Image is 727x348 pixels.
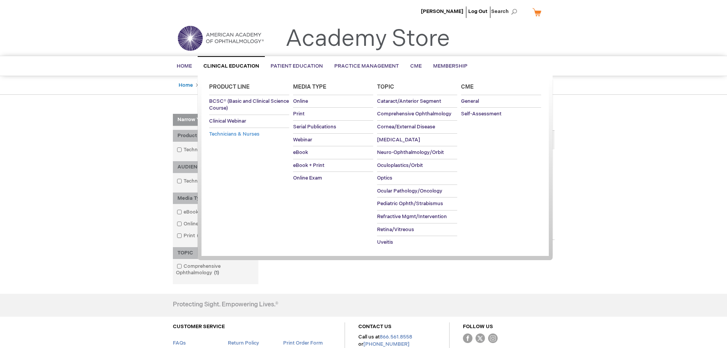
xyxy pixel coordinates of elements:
span: 1 [195,233,204,239]
span: Ocular Pathology/Oncology [377,188,442,194]
a: Technicians & Nurses1 [175,178,244,185]
a: Online Exam1 [175,220,222,228]
span: [MEDICAL_DATA] [377,137,420,143]
div: Media Type [173,193,258,204]
span: eBook [293,149,308,155]
span: Cataract/Anterior Segment [377,98,441,104]
a: Log Out [468,8,487,15]
span: Topic [377,84,394,90]
h4: Protecting Sight. Empowering Lives.® [173,301,278,308]
span: Clinical Webinar [209,118,246,124]
a: [PERSON_NAME] [421,8,463,15]
span: CME [410,63,422,69]
span: eBook + Print [293,162,324,168]
span: Online Exam [293,175,322,181]
a: FAQs [173,340,186,346]
span: Search [491,4,520,19]
img: Facebook [463,333,472,343]
span: Uveitis [377,239,393,245]
a: Home [179,82,193,88]
span: 1 [212,270,221,276]
a: eBook1 [175,209,208,216]
div: TOPIC [173,247,258,259]
div: Product Line [173,130,258,142]
span: Webinar [293,137,312,143]
div: AUDIENCE [173,161,258,173]
a: Technicians & Nurses1 [175,146,244,154]
span: Optics [377,175,392,181]
span: Membership [433,63,467,69]
span: Retina/Vitreous [377,227,414,233]
img: instagram [488,333,498,343]
span: Pediatric Ophth/Strabismus [377,201,443,207]
span: Neuro-Ophthalmology/Orbit [377,149,444,155]
span: Product Line [209,84,250,90]
span: Clinical Education [203,63,259,69]
a: CUSTOMER SERVICE [173,324,225,330]
a: Comprehensive Ophthalmology1 [175,263,256,277]
span: Cornea/External Disease [377,124,435,130]
span: Self-Assessment [461,111,501,117]
span: Serial Publications [293,124,336,130]
span: General [461,98,479,104]
span: Media Type [293,84,326,90]
a: CONTACT US [358,324,392,330]
span: Home [177,63,192,69]
span: Online [293,98,308,104]
span: Technicians & Nurses [209,131,260,137]
a: 866.561.8558 [380,334,412,340]
a: Return Policy [228,340,259,346]
span: Cme [461,84,474,90]
a: [PHONE_NUMBER] [363,341,409,347]
span: BCSC® (Basic and Clinical Science Course) [209,98,289,112]
span: Print [293,111,305,117]
a: Print Order Form [283,340,323,346]
span: Oculoplastics/Orbit [377,162,423,168]
span: Refractive Mgmt/Intervention [377,214,447,220]
a: Print1 [175,232,205,240]
img: Twitter [476,333,485,343]
span: Patient Education [271,63,323,69]
strong: Narrow Your Choices [173,114,258,126]
span: Comprehensive Ophthalmology [377,111,451,117]
a: FOLLOW US [463,324,493,330]
a: Academy Store [285,25,450,53]
span: Practice Management [334,63,399,69]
